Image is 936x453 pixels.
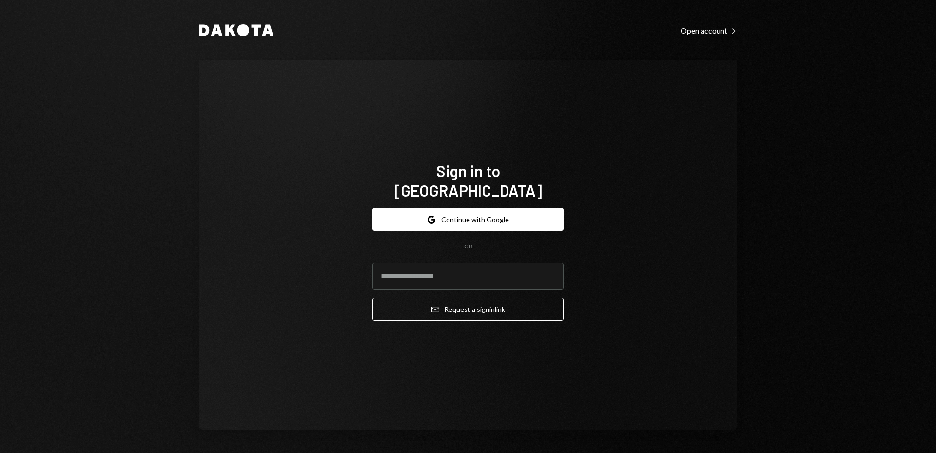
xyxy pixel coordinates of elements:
[372,161,564,200] h1: Sign in to [GEOGRAPHIC_DATA]
[372,298,564,321] button: Request a signinlink
[372,208,564,231] button: Continue with Google
[681,25,737,36] a: Open account
[681,26,737,36] div: Open account
[464,243,472,251] div: OR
